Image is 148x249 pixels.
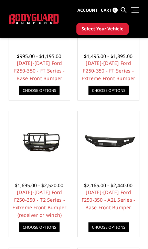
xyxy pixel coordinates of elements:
[12,189,66,218] a: [DATE]-[DATE] Ford F250-350 - T2 Series - Extreme Front Bumper (receiver or winch)
[101,1,118,19] a: Cart 0
[11,113,68,171] a: 2023-2026 Ford F250-350 - T2 Series - Extreme Front Bumper (receiver or winch) 2023-2026 Ford F25...
[15,182,63,189] span: $1,695.00 - $2,520.00
[88,222,129,232] a: Choose Options
[9,14,59,24] img: BODYGUARD BUMPERS
[80,128,137,155] img: 2023-2025 Ford F250-350 - A2L Series - Base Front Bumper
[76,23,129,35] button: Select Your Vehicle
[11,126,68,158] img: 2023-2026 Ford F250-350 - T2 Series - Extreme Front Bumper (receiver or winch)
[17,53,61,59] span: $995.00 - $1,195.00
[88,86,129,95] a: Choose Options
[82,26,124,32] span: Select Your Vehicle
[19,222,60,232] a: Choose Options
[19,86,60,95] a: Choose Options
[84,53,133,59] span: $1,495.00 - $1,895.00
[82,189,136,211] a: [DATE]-[DATE] Ford F250-350 - A2L Series - Base Front Bumper
[84,182,133,189] span: $2,165.00 - $2,440.00
[77,1,98,19] a: Account
[113,8,118,13] span: 0
[82,60,136,82] a: [DATE]-[DATE] Ford F250-350 - FT Series - Extreme Front Bumper
[14,60,65,82] a: [DATE]-[DATE] Ford F250-350 - FT Series - Base Front Bumper
[101,7,112,13] span: Cart
[77,7,98,13] span: Account
[80,113,137,171] a: 2023-2025 Ford F250-350 - A2L Series - Base Front Bumper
